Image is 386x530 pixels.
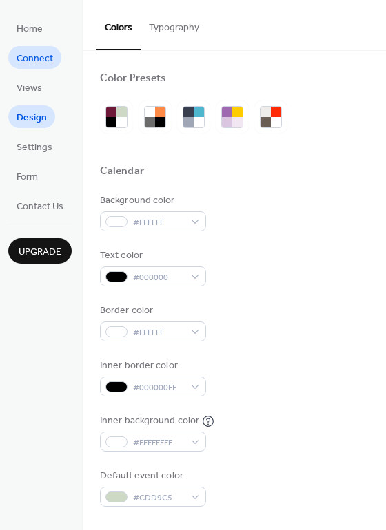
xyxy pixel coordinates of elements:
span: #000000FF [133,381,184,395]
span: Connect [17,52,53,66]
a: Settings [8,135,61,158]
a: Views [8,76,50,98]
button: Upgrade [8,238,72,264]
span: #FFFFFFFF [133,436,184,450]
span: #FFFFFF [133,215,184,230]
span: Contact Us [17,200,63,214]
div: Calendar [100,165,144,179]
div: Border color [100,304,203,318]
a: Form [8,165,46,187]
div: Default event color [100,469,203,483]
a: Design [8,105,55,128]
div: Background color [100,193,203,208]
span: Views [17,81,42,96]
span: Upgrade [19,245,61,259]
a: Connect [8,46,61,69]
div: Color Presets [100,72,166,86]
span: Design [17,111,47,125]
span: Settings [17,140,52,155]
span: Home [17,22,43,36]
span: #FFFFFF [133,326,184,340]
div: Inner background color [100,414,199,428]
div: Text color [100,248,203,263]
span: Form [17,170,38,184]
span: #CDD9C5 [133,491,184,505]
a: Contact Us [8,194,72,217]
div: Inner border color [100,359,203,373]
span: #000000 [133,271,184,285]
a: Home [8,17,51,39]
